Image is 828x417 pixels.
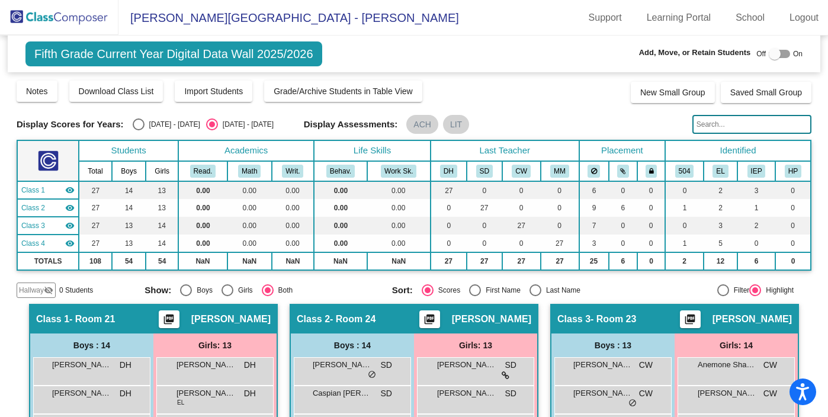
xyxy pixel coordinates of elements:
[698,359,757,371] span: Anemone Shamble
[541,252,579,270] td: 27
[146,161,178,181] th: Girls
[112,161,146,181] th: Boys
[573,359,633,371] span: [PERSON_NAME]
[146,181,178,199] td: 13
[272,252,314,270] td: NaN
[392,284,631,296] mat-radio-group: Select an option
[145,285,171,296] span: Show:
[313,387,372,399] span: Caspian [PERSON_NAME]
[21,185,45,195] span: Class 1
[467,199,502,217] td: 27
[737,181,775,199] td: 3
[264,81,422,102] button: Grade/Archive Students in Table View
[609,181,638,199] td: 0
[120,359,131,371] span: DH
[422,313,437,330] mat-icon: picture_as_pdf
[367,199,431,217] td: 0.00
[775,252,811,270] td: 0
[381,387,392,400] span: SD
[680,310,701,328] button: Print Students Details
[443,115,469,134] mat-chip: LIT
[175,81,252,102] button: Import Students
[178,252,227,270] td: NaN
[30,333,153,357] div: Boys : 14
[704,252,737,270] td: 12
[178,140,314,161] th: Academics
[21,203,45,213] span: Class 2
[381,165,416,178] button: Work Sk.
[452,313,531,325] span: [PERSON_NAME]
[737,252,775,270] td: 6
[639,47,751,59] span: Add, Move, or Retain Students
[704,235,737,252] td: 5
[557,313,590,325] span: Class 3
[79,235,112,252] td: 27
[431,140,579,161] th: Last Teacher
[502,181,541,199] td: 0
[244,387,256,400] span: DH
[431,217,467,235] td: 0
[431,161,467,181] th: Dianna Hill
[775,181,811,199] td: 0
[747,165,766,178] button: IEP
[763,359,777,371] span: CW
[17,235,79,252] td: Megan Mahoney - Room 22
[118,8,459,27] span: [PERSON_NAME][GEOGRAPHIC_DATA] - [PERSON_NAME]
[79,86,154,96] span: Download Class List
[573,387,633,399] span: [PERSON_NAME]
[227,199,272,217] td: 0.00
[314,235,367,252] td: 0.00
[637,252,665,270] td: 0
[176,359,236,371] span: [PERSON_NAME]
[512,165,531,178] button: CW
[637,161,665,181] th: Keep with teacher
[505,359,516,371] span: SD
[737,217,775,235] td: 2
[675,165,694,178] button: 504
[637,181,665,199] td: 0
[419,310,440,328] button: Print Students Details
[297,313,330,325] span: Class 2
[579,199,609,217] td: 9
[639,387,653,400] span: CW
[79,217,112,235] td: 27
[36,313,69,325] span: Class 1
[704,217,737,235] td: 3
[726,8,774,27] a: School
[502,217,541,235] td: 27
[793,49,803,59] span: On
[579,181,609,199] td: 6
[628,399,637,408] span: do_not_disturb_alt
[729,285,750,296] div: Filter
[476,165,493,178] button: SD
[704,199,737,217] td: 2
[579,217,609,235] td: 7
[541,217,579,235] td: 0
[233,285,253,296] div: Girls
[218,119,274,130] div: [DATE] - [DATE]
[227,235,272,252] td: 0.00
[541,285,580,296] div: Last Name
[579,140,666,161] th: Placement
[274,285,293,296] div: Both
[282,165,303,178] button: Writ.
[17,81,57,102] button: Notes
[550,165,569,178] button: MM
[17,217,79,235] td: Carly Wilcox - Room 23
[79,140,178,161] th: Students
[330,313,376,325] span: - Room 24
[467,217,502,235] td: 0
[69,81,163,102] button: Download Class List
[52,387,111,399] span: [PERSON_NAME]
[467,181,502,199] td: 0
[227,252,272,270] td: NaN
[551,333,675,357] div: Boys : 13
[609,252,638,270] td: 6
[502,235,541,252] td: 0
[133,118,274,130] mat-radio-group: Select an option
[414,333,537,357] div: Girls: 13
[665,140,811,161] th: Identified
[737,161,775,181] th: Resource Support
[274,86,413,96] span: Grade/Archive Students in Table View
[675,333,798,357] div: Girls: 14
